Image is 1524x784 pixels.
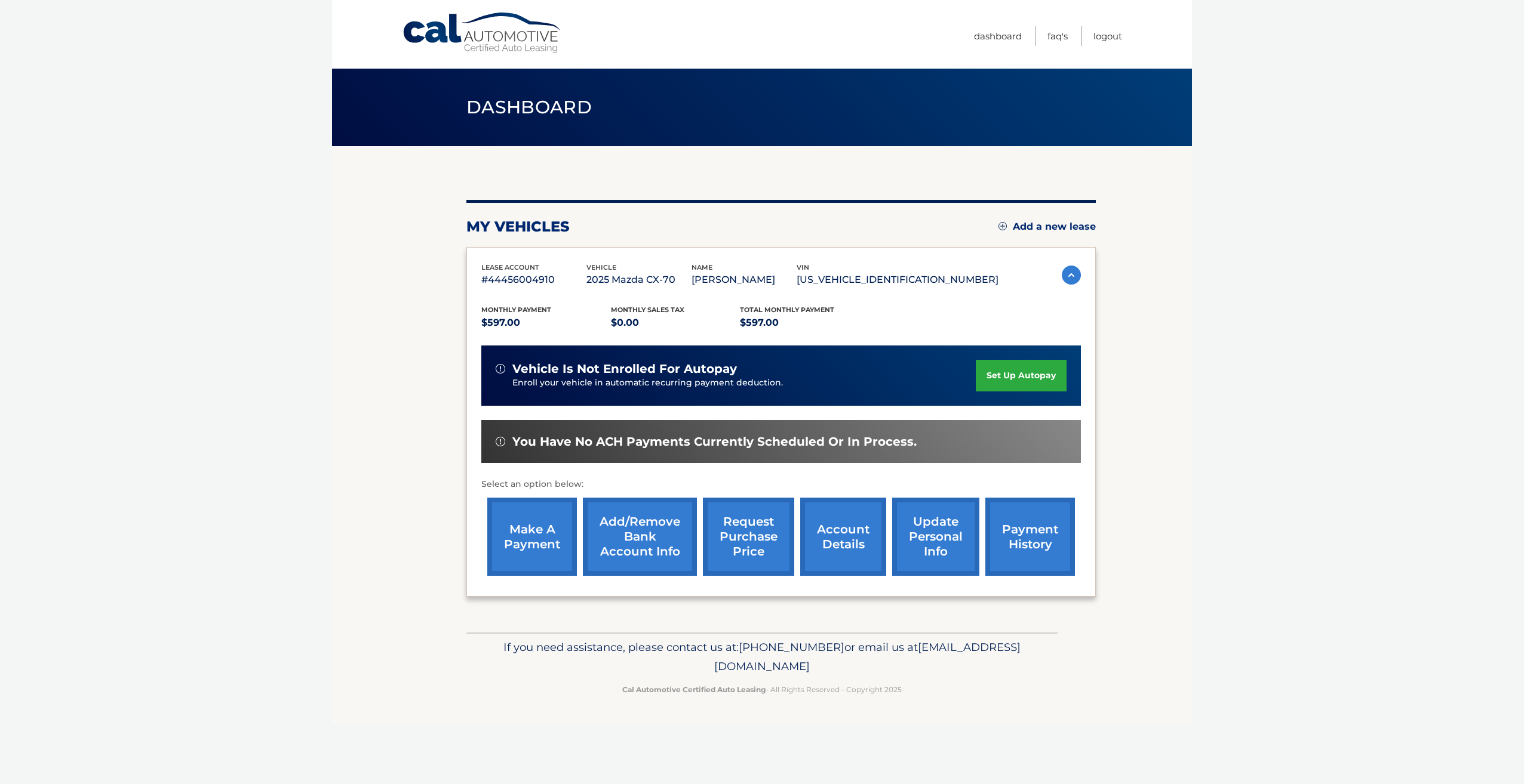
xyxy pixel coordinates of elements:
[586,271,692,288] p: 2025 Mazda CX-70
[800,498,886,576] a: account details
[586,263,616,271] span: vehicle
[496,437,505,446] img: alert-white.svg
[402,12,563,54] a: Cal Automotive
[985,498,1075,576] a: payment history
[512,434,917,449] span: You have no ACH payments currently scheduled or in process.
[487,498,577,576] a: make a payment
[481,305,551,314] span: Monthly Payment
[622,685,766,694] strong: Cal Automotive Certified Auto Leasing
[1062,266,1081,285] img: accordion-active.svg
[976,360,1067,391] a: set up autopay
[714,640,1021,673] span: [EMAIL_ADDRESS][DOMAIN_NAME]
[583,498,697,576] a: Add/Remove bank account info
[474,638,1050,676] p: If you need assistance, please contact us at: or email us at
[1047,26,1068,46] a: FAQ's
[892,498,979,576] a: update personal info
[481,271,586,288] p: #44456004910
[692,263,712,271] span: name
[512,362,737,376] span: vehicle is not enrolled for autopay
[739,640,844,654] span: [PHONE_NUMBER]
[998,222,1007,230] img: add.svg
[466,218,570,236] h2: my vehicles
[692,271,797,288] p: [PERSON_NAME]
[740,305,834,314] span: Total Monthly Payment
[481,263,539,271] span: lease account
[998,221,1096,233] a: Add a new lease
[740,314,869,331] p: $597.00
[481,314,611,331] p: $597.00
[496,364,505,374] img: alert-white.svg
[797,271,998,288] p: [US_VEHICLE_IDENTIFICATION_NUMBER]
[703,498,794,576] a: request purchase price
[611,305,684,314] span: Monthly sales Tax
[512,376,976,390] p: Enroll your vehicle in automatic recurring payment deduction.
[481,477,1081,492] p: Select an option below:
[797,263,809,271] span: vin
[611,314,741,331] p: $0.00
[466,96,592,118] span: Dashboard
[474,683,1050,696] p: - All Rights Reserved - Copyright 2025
[974,26,1022,46] a: Dashboard
[1093,26,1122,46] a: Logout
